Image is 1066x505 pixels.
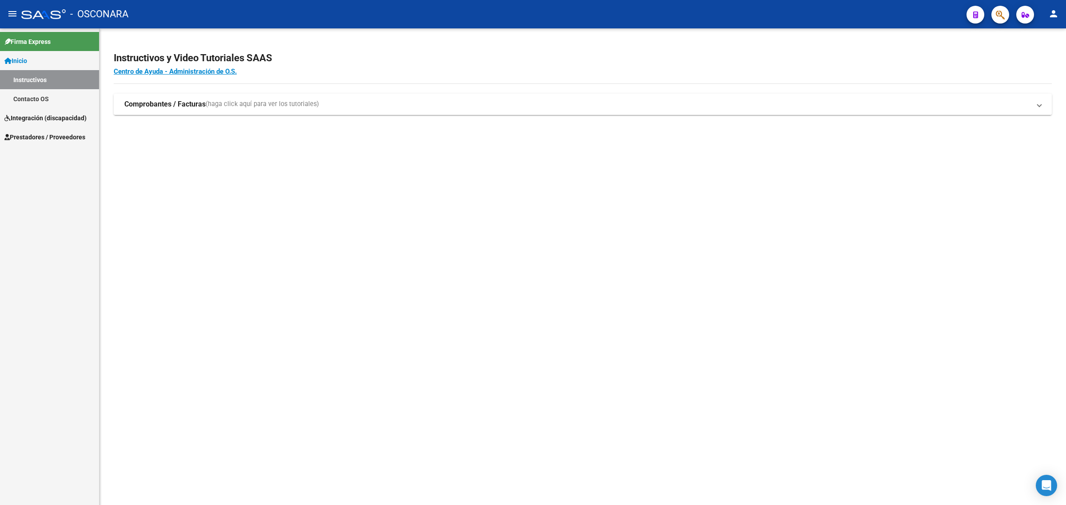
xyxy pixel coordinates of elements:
[7,8,18,19] mat-icon: menu
[4,113,87,123] span: Integración (discapacidad)
[114,50,1052,67] h2: Instructivos y Video Tutoriales SAAS
[114,94,1052,115] mat-expansion-panel-header: Comprobantes / Facturas(haga click aquí para ver los tutoriales)
[70,4,128,24] span: - OSCONARA
[1036,475,1057,496] div: Open Intercom Messenger
[114,67,237,75] a: Centro de Ayuda - Administración de O.S.
[4,56,27,66] span: Inicio
[206,99,319,109] span: (haga click aquí para ver los tutoriales)
[4,132,85,142] span: Prestadores / Proveedores
[4,37,51,47] span: Firma Express
[124,99,206,109] strong: Comprobantes / Facturas
[1048,8,1059,19] mat-icon: person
